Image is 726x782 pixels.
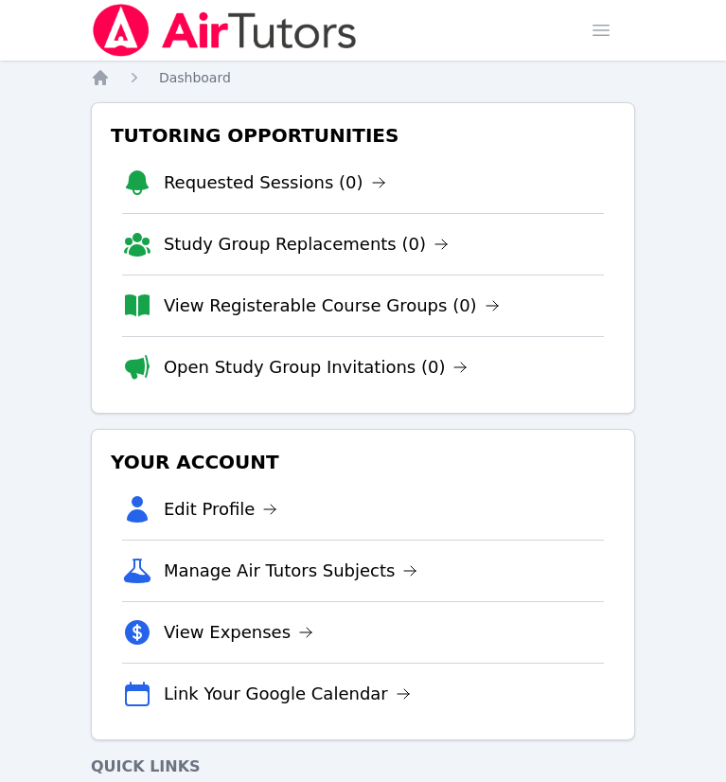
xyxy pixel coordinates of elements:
a: Link Your Google Calendar [164,681,411,707]
span: Dashboard [159,70,231,85]
img: Air Tutors [91,4,359,57]
nav: Breadcrumb [91,68,635,87]
a: View Expenses [164,619,313,646]
h3: Tutoring Opportunities [107,118,619,152]
a: View Registerable Course Groups (0) [164,293,500,319]
a: Edit Profile [164,496,278,523]
a: Requested Sessions (0) [164,169,386,196]
a: Dashboard [159,68,231,87]
h4: Quick Links [91,755,635,778]
a: Study Group Replacements (0) [164,231,449,258]
a: Manage Air Tutors Subjects [164,558,418,584]
h3: Your Account [107,445,619,479]
a: Open Study Group Invitations (0) [164,354,469,381]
